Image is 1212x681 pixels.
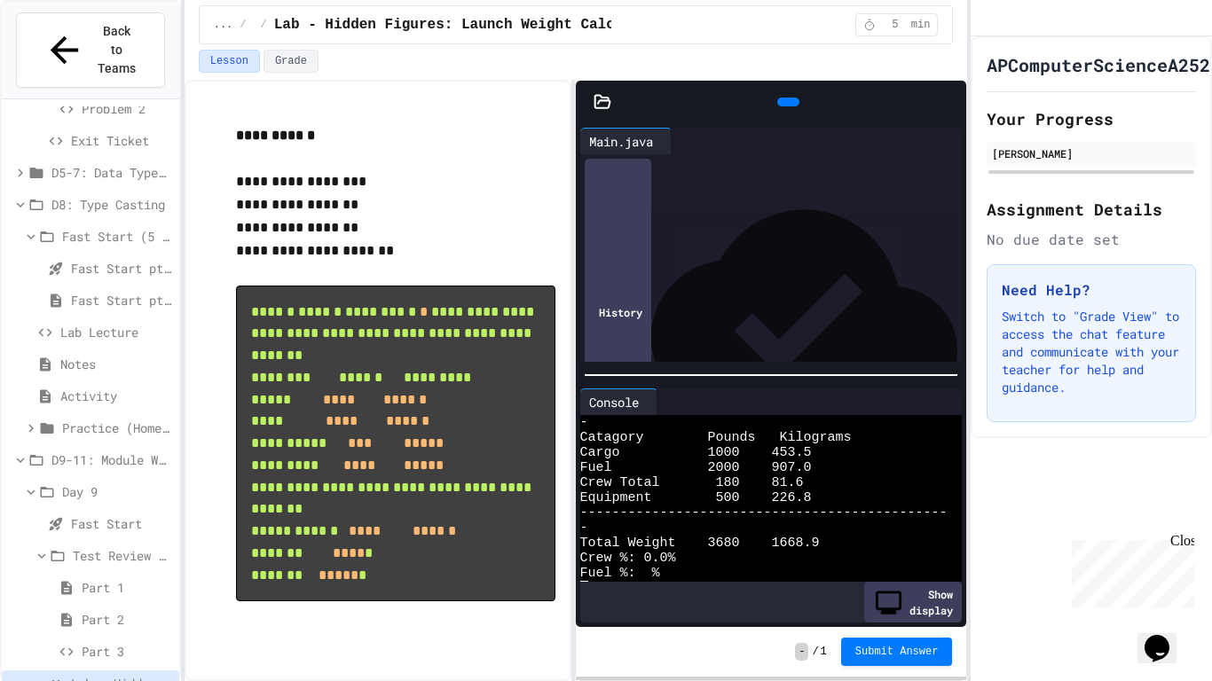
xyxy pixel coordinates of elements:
[580,475,804,490] span: Crew Total 180 81.6
[16,12,165,88] button: Back to Teams
[585,159,651,466] div: History
[580,430,852,445] span: Catagory Pounds Kilograms
[580,415,588,430] span: -
[60,355,172,373] span: Notes
[264,50,319,73] button: Grade
[1002,308,1181,396] p: Switch to "Grade View" to access the chat feature and communicate with your teacher for help and ...
[881,18,909,32] span: 5
[864,582,962,622] div: Show display
[199,50,260,73] button: Lesson
[71,259,172,278] span: Fast Start pt.1
[73,546,172,565] span: Test Review (35 mins)
[841,638,953,666] button: Submit Answer
[60,387,172,405] span: Activity
[812,645,818,659] span: /
[580,505,948,521] span: ----------------------------------------------
[240,18,246,32] span: /
[580,490,812,505] span: Equipment 500 226.8
[60,323,172,341] span: Lab Lecture
[987,229,1196,250] div: No due date set
[7,7,122,113] div: Chat with us now!Close
[580,566,660,581] span: Fuel %: %
[580,460,812,475] span: Fuel 2000 907.0
[62,419,172,437] span: Practice (Homework, if needed)
[82,99,172,118] span: Problem 2
[580,388,657,415] div: Console
[1002,279,1181,301] h3: Need Help?
[71,131,172,150] span: Exit Ticket
[51,450,172,469] span: D9-11: Module Wrap Up
[96,22,138,78] span: Back to Teams
[71,291,172,309] span: Fast Start pt.2
[214,18,233,32] span: ...
[580,445,812,460] span: Cargo 1000 453.5
[987,106,1196,131] h2: Your Progress
[821,645,827,659] span: 1
[1065,533,1194,608] iframe: chat widget
[580,393,648,411] div: Console
[987,197,1196,222] h2: Assignment Details
[855,645,939,659] span: Submit Answer
[580,128,672,154] div: Main.java
[62,227,172,246] span: Fast Start (5 mins)
[580,132,662,151] div: Main.java
[261,18,267,32] span: /
[795,643,808,661] span: -
[580,521,588,536] span: -
[51,195,172,214] span: D8: Type Casting
[580,536,820,551] span: Total Weight 3680 1668.9
[580,551,676,566] span: Crew %: 0.0%
[82,578,172,597] span: Part 1
[82,610,172,629] span: Part 2
[62,482,172,501] span: Day 9
[992,145,1191,161] div: [PERSON_NAME]
[1137,610,1194,663] iframe: chat widget
[82,642,172,661] span: Part 3
[274,14,666,35] span: Lab - Hidden Figures: Launch Weight Calculator
[911,18,931,32] span: min
[71,514,172,533] span: Fast Start
[51,163,172,182] span: D5-7: Data Types and Number Calculations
